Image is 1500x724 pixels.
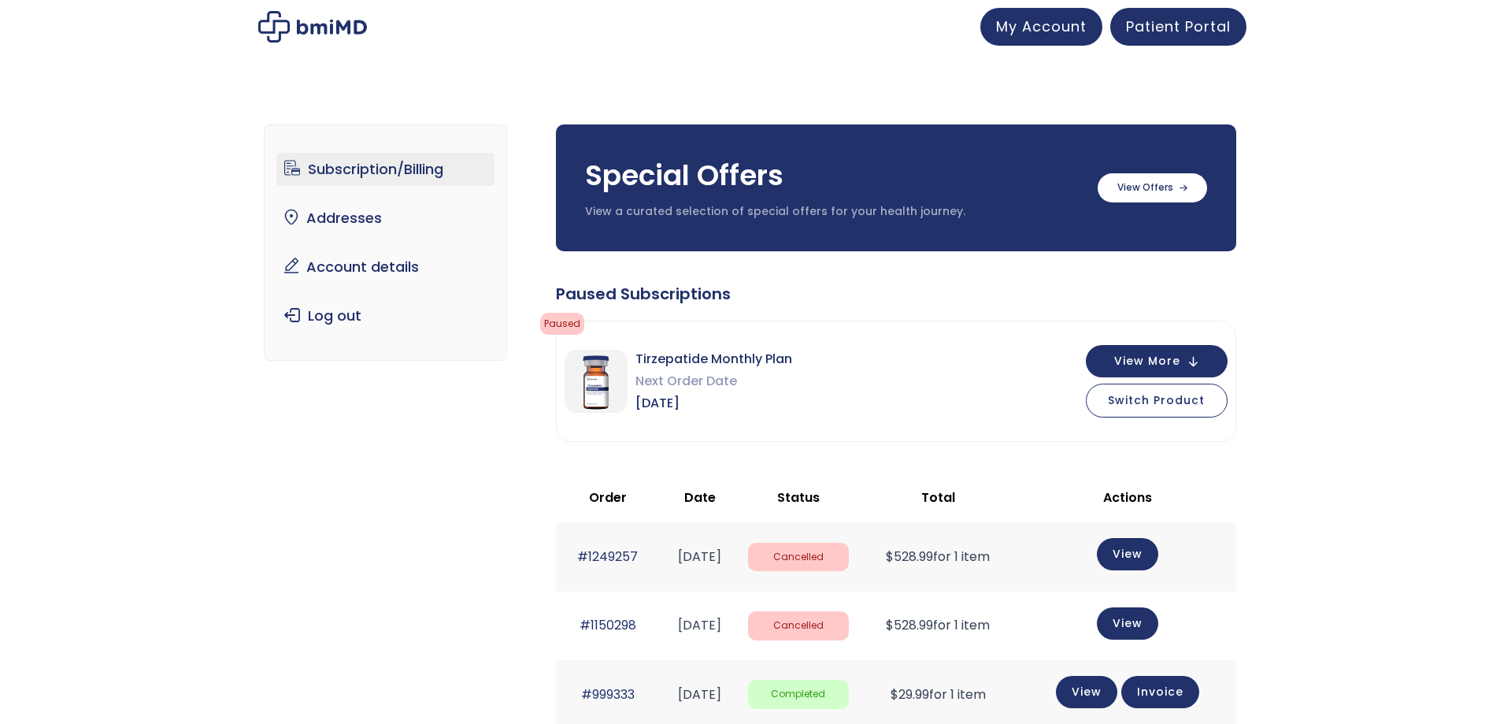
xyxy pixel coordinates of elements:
[777,488,820,507] span: Status
[886,548,933,566] span: 528.99
[276,251,494,284] a: Account details
[857,522,1020,591] td: for 1 item
[1056,676,1117,708] a: View
[264,124,507,361] nav: Account pages
[980,8,1102,46] a: My Account
[1097,607,1158,640] a: View
[1126,17,1231,36] span: Patient Portal
[1121,676,1199,708] a: Invoice
[748,611,849,640] span: Cancelled
[678,616,721,634] time: [DATE]
[1114,356,1180,366] span: View More
[678,548,721,566] time: [DATE]
[886,616,894,634] span: $
[1110,8,1246,46] a: Patient Portal
[589,488,627,507] span: Order
[1103,488,1152,507] span: Actions
[891,685,929,704] span: 29.99
[585,204,1082,220] p: View a curated selection of special offers for your health journey.
[886,616,933,634] span: 528.99
[684,488,716,507] span: Date
[580,616,636,634] a: #1150298
[556,283,1236,305] div: Paused Subscriptions
[857,592,1020,660] td: for 1 item
[581,685,635,704] a: #999333
[678,685,721,704] time: [DATE]
[1108,392,1205,408] span: Switch Product
[1097,538,1158,570] a: View
[276,202,494,235] a: Addresses
[921,488,955,507] span: Total
[891,685,898,704] span: $
[577,548,638,566] a: #1249257
[540,313,584,335] span: Paused
[748,680,849,709] span: Completed
[276,299,494,332] a: Log out
[1086,384,1228,418] button: Switch Product
[258,11,367,43] img: My account
[585,156,1082,195] h3: Special Offers
[748,543,849,572] span: Cancelled
[996,17,1087,36] span: My Account
[276,153,494,186] a: Subscription/Billing
[886,548,894,566] span: $
[1086,345,1228,377] button: View More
